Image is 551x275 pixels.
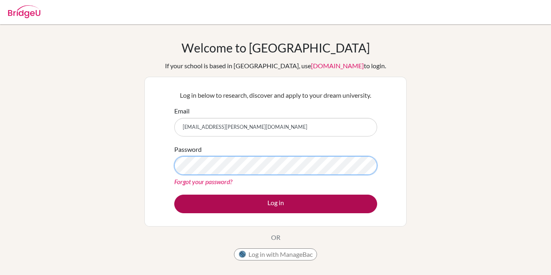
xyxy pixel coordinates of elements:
[174,145,202,154] label: Password
[174,90,377,100] p: Log in below to research, discover and apply to your dream university.
[174,195,377,213] button: Log in
[8,5,40,18] img: Bridge-U
[165,61,386,71] div: If your school is based in [GEOGRAPHIC_DATA], use to login.
[234,248,317,260] button: Log in with ManageBac
[271,233,280,242] p: OR
[182,40,370,55] h1: Welcome to [GEOGRAPHIC_DATA]
[174,178,232,185] a: Forgot your password?
[174,106,190,116] label: Email
[311,62,364,69] a: [DOMAIN_NAME]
